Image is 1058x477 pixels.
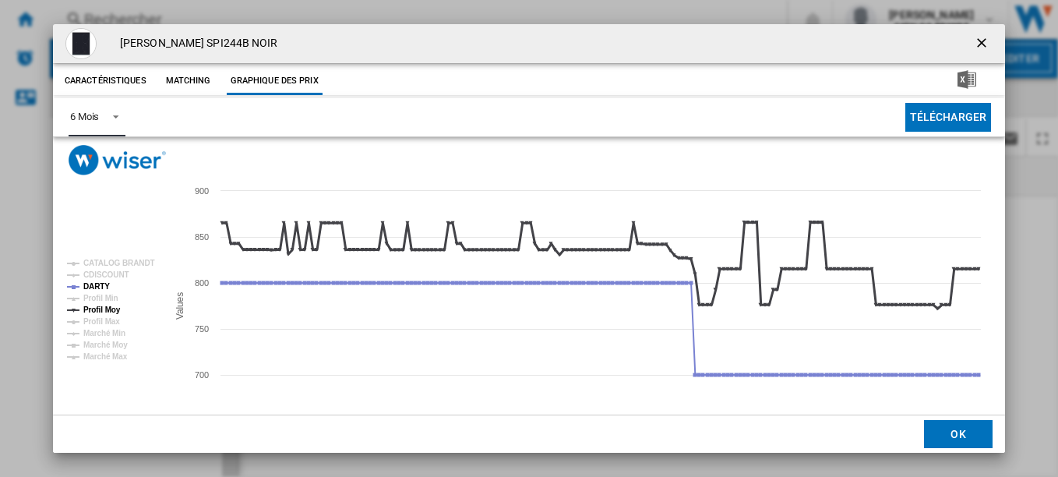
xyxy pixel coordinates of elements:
button: Matching [154,67,223,95]
tspan: Marché Min [83,329,125,337]
md-dialog: Product popup [53,24,1005,454]
button: Caractéristiques [61,67,150,95]
img: darty [65,28,97,59]
tspan: 700 [195,370,209,380]
tspan: Profil Min [83,294,118,302]
tspan: Marché Max [83,352,128,361]
tspan: 750 [195,324,209,334]
tspan: Profil Max [83,317,120,326]
tspan: Values [175,292,185,320]
button: getI18NText('BUTTONS.CLOSE_DIALOG') [968,28,999,59]
tspan: 850 [195,232,209,242]
ng-md-icon: getI18NText('BUTTONS.CLOSE_DIALOG') [974,35,993,54]
tspan: DARTY [83,282,110,291]
tspan: Profil Moy [83,306,121,314]
button: OK [924,420,993,448]
button: Télécharger [905,103,992,132]
tspan: 900 [195,186,209,196]
h4: [PERSON_NAME] SPI244B NOIR [112,36,278,51]
img: excel-24x24.png [957,70,976,89]
div: 6 Mois [70,111,99,122]
tspan: CDISCOUNT [83,270,129,279]
tspan: Marché Moy [83,341,128,349]
img: logo_wiser_300x94.png [69,145,166,175]
button: Télécharger au format Excel [933,67,1001,95]
button: Graphique des prix [227,67,323,95]
tspan: 800 [195,278,209,288]
tspan: CATALOG BRANDT [83,259,155,267]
